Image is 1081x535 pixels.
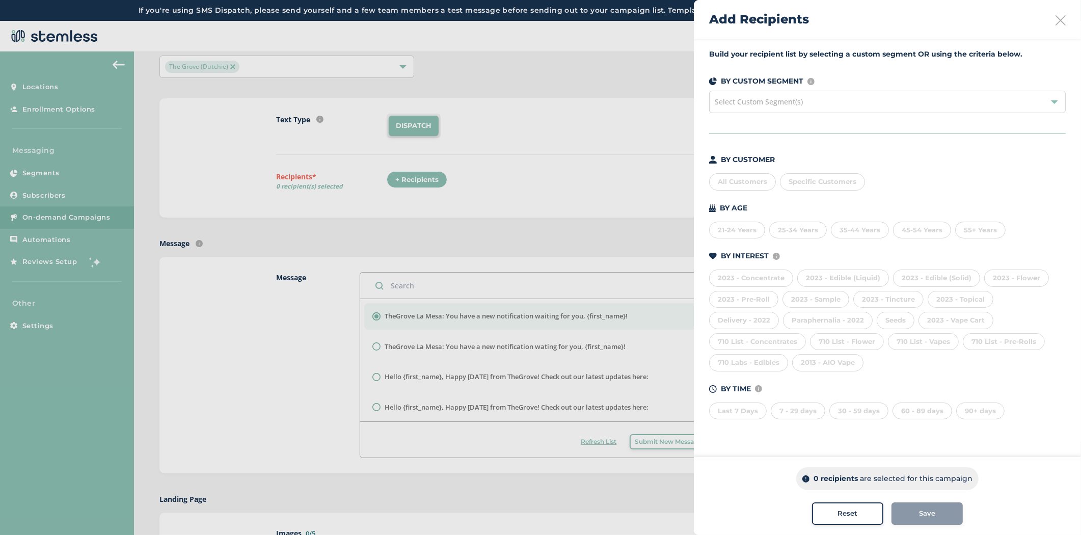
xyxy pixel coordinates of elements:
[709,291,778,308] div: 2023 - Pre-Roll
[709,403,767,420] div: Last 7 Days
[955,222,1006,239] div: 55+ Years
[792,354,863,371] div: 2013 - AIO Vape
[918,312,993,329] div: 2023 - Vape Cart
[829,403,888,420] div: 30 - 59 days
[709,385,717,393] img: icon-time-dark-e6b1183b.svg
[721,251,769,261] p: BY INTEREST
[807,78,815,85] img: icon-info-236977d2.svg
[709,270,793,287] div: 2023 - Concentrate
[709,354,788,371] div: 710 Labs - Edibles
[709,204,716,212] img: icon-cake-93b2a7b5.svg
[709,156,717,164] img: icon-person-dark-ced50e5f.svg
[715,97,803,106] span: Select Custom Segment(s)
[853,291,924,308] div: 2023 - Tincture
[1030,486,1081,535] iframe: Chat Widget
[720,203,747,213] p: BY AGE
[831,222,889,239] div: 35-44 Years
[893,403,952,420] div: 60 - 89 days
[709,173,776,191] div: All Customers
[789,177,856,185] span: Specific Customers
[769,222,827,239] div: 25-34 Years
[755,385,762,392] img: icon-info-236977d2.svg
[956,403,1005,420] div: 90+ days
[810,333,884,351] div: 710 List - Flower
[812,502,883,525] button: Reset
[893,222,951,239] div: 45-54 Years
[709,312,779,329] div: Delivery - 2022
[709,333,806,351] div: 710 List - Concentrates
[709,77,717,85] img: icon-segments-dark-074adb27.svg
[814,473,858,484] p: 0 recipients
[709,10,809,29] h2: Add Recipients
[782,291,849,308] div: 2023 - Sample
[771,403,825,420] div: 7 - 29 days
[928,291,993,308] div: 2023 - Topical
[963,333,1045,351] div: 710 List - Pre-Rolls
[721,154,775,165] p: BY CUSTOMER
[721,384,751,394] p: BY TIME
[783,312,873,329] div: Paraphernalia - 2022
[773,253,780,260] img: icon-info-236977d2.svg
[802,475,809,483] img: icon-info-dark-48f6c5f3.svg
[877,312,914,329] div: Seeds
[709,222,765,239] div: 21-24 Years
[984,270,1049,287] div: 2023 - Flower
[721,76,803,87] p: BY CUSTOM SEGMENT
[797,270,889,287] div: 2023 - Edible (Liquid)
[709,253,717,260] img: icon-heart-dark-29e6356f.svg
[860,473,972,484] p: are selected for this campaign
[838,509,858,519] span: Reset
[888,333,959,351] div: 710 List - Vapes
[709,49,1066,60] label: Build your recipient list by selecting a custom segment OR using the criteria below.
[893,270,980,287] div: 2023 - Edible (Solid)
